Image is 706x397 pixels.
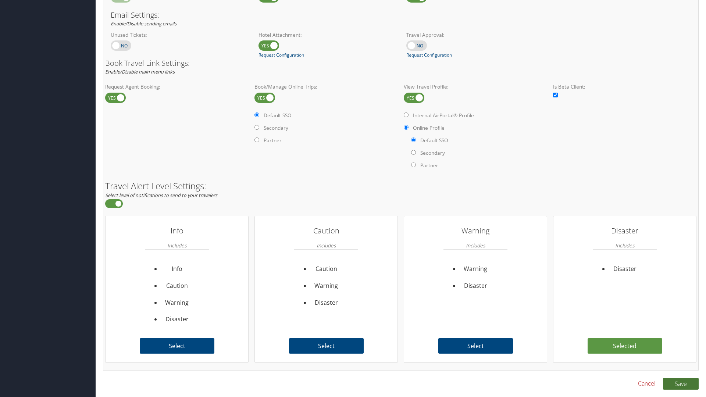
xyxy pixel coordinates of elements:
h3: Info [145,223,209,238]
label: View Travel Profile: [404,83,547,90]
li: Disaster [161,311,193,328]
a: Request Configuration [406,52,452,58]
label: Secondary [264,124,288,132]
h3: Email Settings: [111,11,691,19]
h3: Warning [443,223,507,238]
label: Partner [264,137,282,144]
h3: Disaster [593,223,657,238]
em: Select level of notifications to send to your travelers [105,192,217,198]
label: Selected [588,338,662,354]
label: Hotel Attachment: [258,31,395,39]
label: Select [289,338,364,354]
li: Disaster [460,278,492,294]
label: Partner [420,162,438,169]
li: Warning [310,278,342,294]
li: Warning [161,294,193,311]
li: Warning [460,261,492,278]
em: Includes [466,238,485,253]
a: Request Configuration [258,52,304,58]
label: Unused Tickets: [111,31,247,39]
li: Disaster [609,261,641,278]
li: Disaster [310,294,342,311]
button: Save [663,378,699,390]
label: Default SSO [264,112,292,119]
em: Enable/Disable main menu links [105,68,175,75]
label: Secondary [420,149,445,157]
h3: Book Travel Link Settings: [105,60,696,67]
h3: Caution [294,223,358,238]
label: Select [140,338,214,354]
em: Enable/Disable sending emails [111,20,176,27]
h2: Travel Alert Level Settings: [105,182,696,190]
label: Internal AirPortal® Profile [413,112,474,119]
li: Caution [310,261,342,278]
label: Request Agent Booking: [105,83,249,90]
a: Cancel [638,379,656,388]
label: Online Profile [413,124,445,132]
em: Includes [615,238,634,253]
em: Includes [167,238,186,253]
label: Is Beta Client: [553,83,696,90]
label: Select [438,338,513,354]
em: Includes [317,238,336,253]
li: Caution [161,278,193,294]
label: Travel Approval: [406,31,543,39]
label: Book/Manage Online Trips: [254,83,398,90]
label: Default SSO [420,137,448,144]
li: Info [161,261,193,278]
